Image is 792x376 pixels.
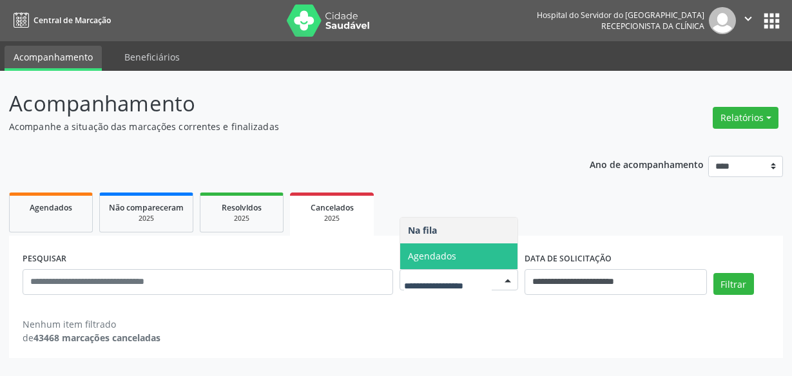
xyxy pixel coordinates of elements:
[299,214,365,223] div: 2025
[23,249,66,269] label: PESQUISAR
[9,10,111,31] a: Central de Marcação
[525,249,612,269] label: DATA DE SOLICITAÇÃO
[713,107,778,129] button: Relatórios
[109,214,184,223] div: 2025
[34,15,111,26] span: Central de Marcação
[34,332,160,344] strong: 43468 marcações canceladas
[115,46,189,68] a: Beneficiários
[537,10,704,21] div: Hospital do Servidor do [GEOGRAPHIC_DATA]
[736,7,760,34] button: 
[590,156,704,172] p: Ano de acompanhamento
[601,21,704,32] span: Recepcionista da clínica
[311,202,354,213] span: Cancelados
[408,224,437,236] span: Na fila
[222,202,262,213] span: Resolvidos
[23,331,160,344] div: de
[408,250,456,262] span: Agendados
[109,202,184,213] span: Não compareceram
[9,120,551,133] p: Acompanhe a situação das marcações correntes e finalizadas
[713,273,754,295] button: Filtrar
[741,12,755,26] i: 
[209,214,274,223] div: 2025
[5,46,102,71] a: Acompanhamento
[23,317,160,331] div: Nenhum item filtrado
[760,10,783,32] button: apps
[30,202,72,213] span: Agendados
[709,7,736,34] img: img
[9,88,551,120] p: Acompanhamento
